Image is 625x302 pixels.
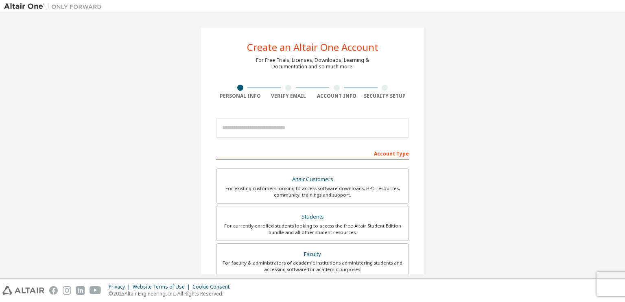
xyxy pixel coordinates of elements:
div: Altair Customers [221,174,404,185]
div: For faculty & administrators of academic institutions administering students and accessing softwa... [221,260,404,273]
div: Privacy [109,284,133,290]
img: youtube.svg [90,286,101,295]
img: instagram.svg [63,286,71,295]
div: For Free Trials, Licenses, Downloads, Learning & Documentation and so much more. [256,57,369,70]
div: Create an Altair One Account [247,42,378,52]
img: facebook.svg [49,286,58,295]
img: linkedin.svg [76,286,85,295]
div: For existing customers looking to access software downloads, HPC resources, community, trainings ... [221,185,404,198]
div: Website Terms of Use [133,284,192,290]
div: Faculty [221,249,404,260]
div: Personal Info [216,93,264,99]
div: Account Info [312,93,361,99]
div: Cookie Consent [192,284,234,290]
p: © 2025 Altair Engineering, Inc. All Rights Reserved. [109,290,234,297]
div: For currently enrolled students looking to access the free Altair Student Edition bundle and all ... [221,223,404,236]
img: altair_logo.svg [2,286,44,295]
div: Security Setup [361,93,409,99]
img: Altair One [4,2,106,11]
div: Students [221,211,404,223]
div: Account Type [216,147,409,160]
div: Verify Email [264,93,313,99]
